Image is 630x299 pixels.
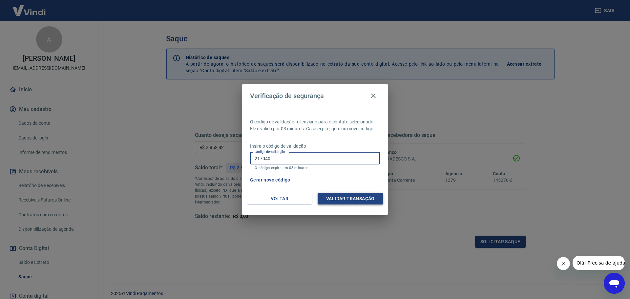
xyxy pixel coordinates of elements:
span: Olá! Precisa de ajuda? [4,5,55,10]
h4: Verificação de segurança [250,92,324,100]
p: Insira o código de validação [250,143,380,150]
button: Validar transação [318,193,383,205]
button: Gerar novo código [247,174,293,186]
button: Voltar [247,193,312,205]
p: O código de validação foi enviado para o contato selecionado. Ele é válido por 03 minutos. Caso e... [250,118,380,132]
iframe: Botão para abrir a janela de mensagens [604,273,625,294]
p: O código expira em 03 minutos. [255,166,375,170]
iframe: Mensagem da empresa [573,256,625,270]
label: Código de validação [255,149,285,154]
iframe: Fechar mensagem [557,257,570,270]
